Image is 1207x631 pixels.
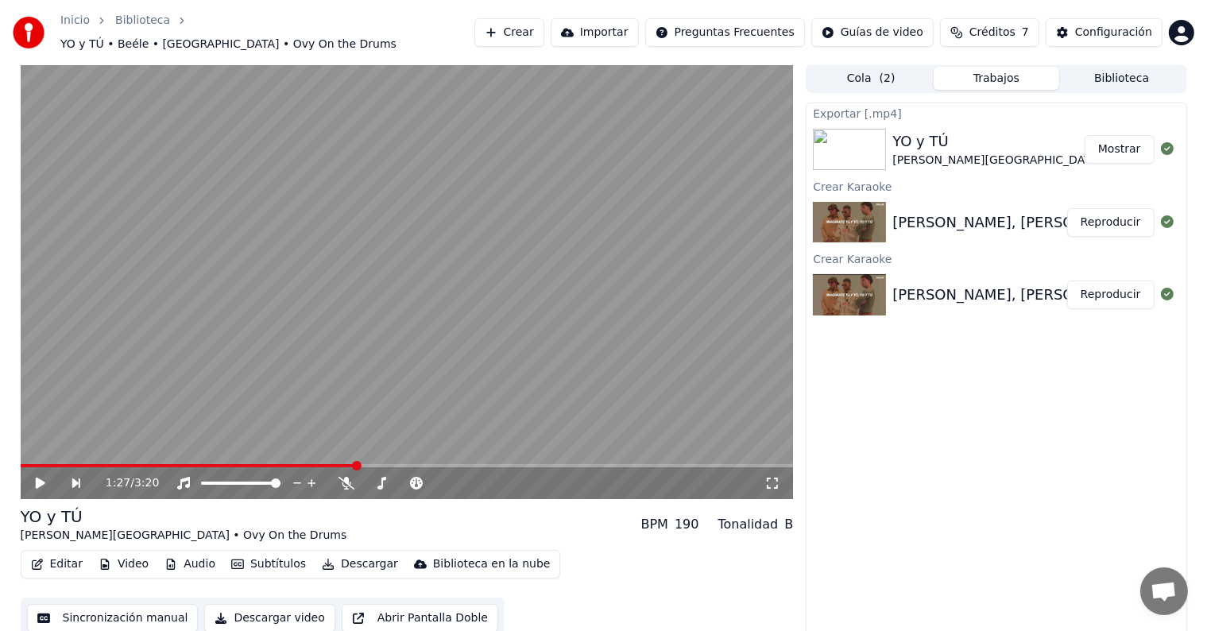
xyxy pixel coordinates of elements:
[106,475,144,491] div: /
[60,37,397,52] span: YO y TÚ • Beéle • [GEOGRAPHIC_DATA] • Ovy On the Drums
[92,553,155,575] button: Video
[1067,281,1155,309] button: Reproducir
[784,515,793,534] div: B
[158,553,222,575] button: Audio
[807,176,1186,195] div: Crear Karaoke
[807,103,1186,122] div: Exportar [.mp4]
[13,17,44,48] img: youka
[880,71,896,87] span: ( 2 )
[25,553,89,575] button: Editar
[1075,25,1152,41] div: Configuración
[1022,25,1029,41] span: 7
[1140,567,1188,615] a: Chat abierto
[645,18,805,47] button: Preguntas Frecuentes
[433,556,551,572] div: Biblioteca en la nube
[60,13,474,52] nav: breadcrumb
[934,67,1059,90] button: Trabajos
[1046,18,1163,47] button: Configuración
[807,249,1186,268] div: Crear Karaoke
[115,13,170,29] a: Biblioteca
[21,505,347,528] div: YO y TÚ
[969,25,1016,41] span: Créditos
[641,515,668,534] div: BPM
[675,515,699,534] div: 190
[551,18,639,47] button: Importar
[60,13,90,29] a: Inicio
[811,18,934,47] button: Guías de video
[106,475,130,491] span: 1:27
[808,67,934,90] button: Cola
[21,528,347,544] div: [PERSON_NAME][GEOGRAPHIC_DATA] • Ovy On the Drums
[940,18,1039,47] button: Créditos7
[718,515,779,534] div: Tonalidad
[134,475,159,491] span: 3:20
[1059,67,1185,90] button: Biblioteca
[1067,208,1155,237] button: Reproducir
[225,553,312,575] button: Subtítulos
[474,18,544,47] button: Crear
[315,553,404,575] button: Descargar
[1085,135,1155,164] button: Mostrar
